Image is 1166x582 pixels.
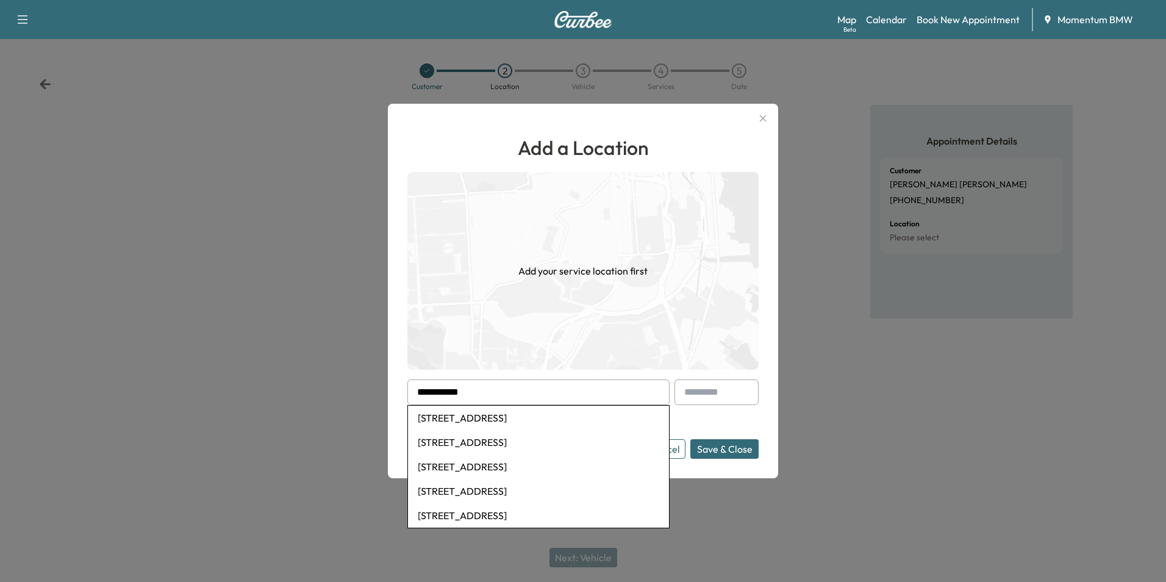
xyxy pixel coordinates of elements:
[690,439,759,459] button: Save & Close
[407,133,759,162] h1: Add a Location
[518,264,648,278] h1: Add your service location first
[407,172,759,370] img: empty-map-CL6vilOE.png
[843,25,856,34] div: Beta
[837,12,856,27] a: MapBeta
[408,406,669,430] li: [STREET_ADDRESS]
[408,479,669,503] li: [STREET_ADDRESS]
[917,12,1020,27] a: Book New Appointment
[408,430,669,454] li: [STREET_ADDRESS]
[1057,12,1133,27] span: Momentum BMW
[408,454,669,479] li: [STREET_ADDRESS]
[408,503,669,528] li: [STREET_ADDRESS]
[554,11,612,28] img: Curbee Logo
[866,12,907,27] a: Calendar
